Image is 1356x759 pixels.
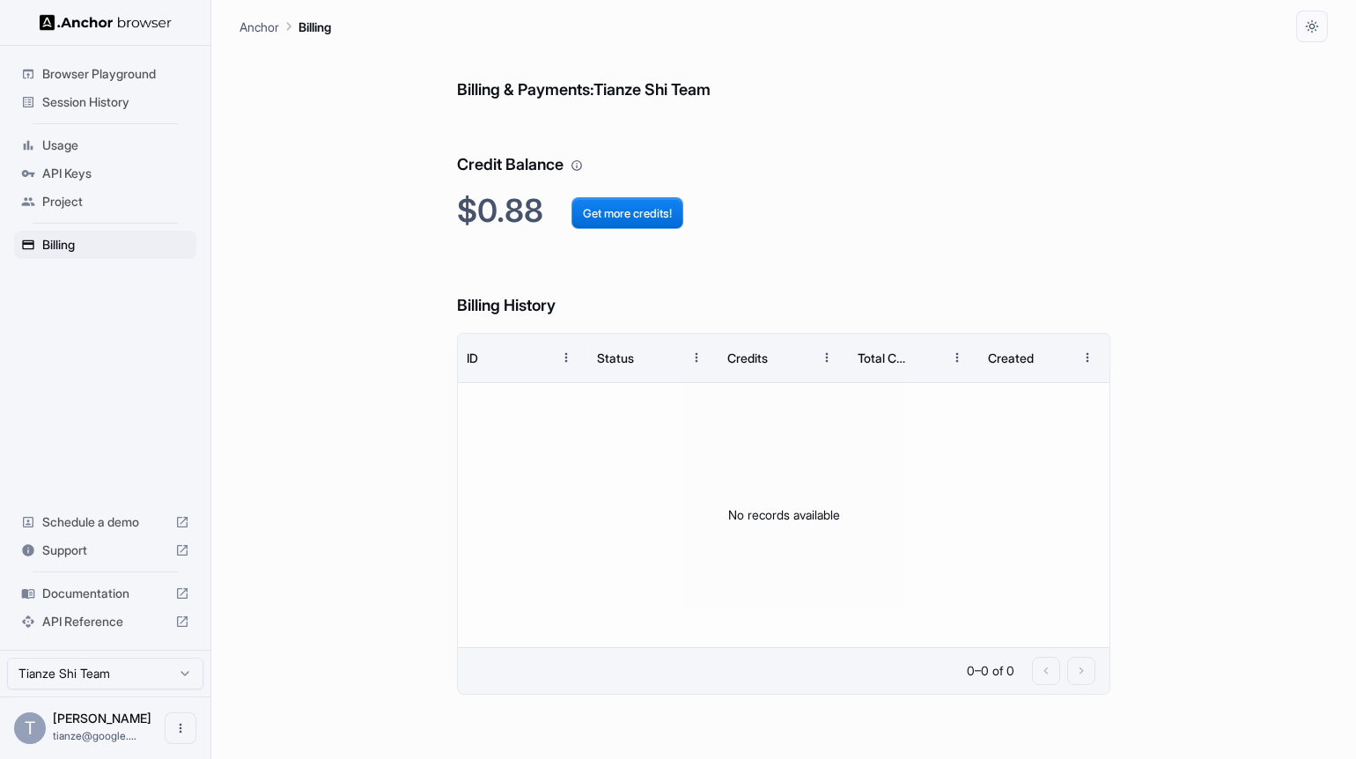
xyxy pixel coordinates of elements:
[467,350,478,365] div: ID
[53,711,151,726] span: Tianze Shi
[14,60,196,88] div: Browser Playground
[165,712,196,744] button: Open menu
[967,662,1014,680] p: 0–0 of 0
[457,192,1110,230] h2: $0.88
[571,197,683,229] button: Get more credits!
[40,14,172,31] img: Anchor Logo
[550,342,582,373] button: Menu
[597,350,634,365] div: Status
[458,383,1109,647] div: No records available
[571,159,583,172] svg: Your credit balance will be consumed as you use the API. Visit the usage page to view a breakdown...
[14,608,196,636] div: API Reference
[1072,342,1103,373] button: Menu
[1040,342,1072,373] button: Sort
[53,729,136,742] span: tianze@google.com
[42,193,189,210] span: Project
[457,117,1110,178] h6: Credit Balance
[240,17,331,36] nav: breadcrumb
[14,536,196,564] div: Support
[727,350,768,365] div: Credits
[14,159,196,188] div: API Keys
[910,342,941,373] button: Sort
[14,231,196,259] div: Billing
[42,165,189,182] span: API Keys
[14,712,46,744] div: T
[858,350,908,365] div: Total Cost
[42,65,189,83] span: Browser Playground
[42,542,168,559] span: Support
[42,236,189,254] span: Billing
[14,579,196,608] div: Documentation
[811,342,843,373] button: Menu
[941,342,973,373] button: Menu
[14,88,196,116] div: Session History
[14,188,196,216] div: Project
[457,42,1110,103] h6: Billing & Payments: Tianze Shi Team
[42,513,168,531] span: Schedule a demo
[240,18,279,36] p: Anchor
[14,131,196,159] div: Usage
[681,342,712,373] button: Menu
[649,342,681,373] button: Sort
[42,136,189,154] span: Usage
[519,342,550,373] button: Sort
[457,258,1110,319] h6: Billing History
[42,93,189,111] span: Session History
[14,508,196,536] div: Schedule a demo
[779,342,811,373] button: Sort
[988,350,1034,365] div: Created
[42,585,168,602] span: Documentation
[42,613,168,630] span: API Reference
[298,18,331,36] p: Billing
